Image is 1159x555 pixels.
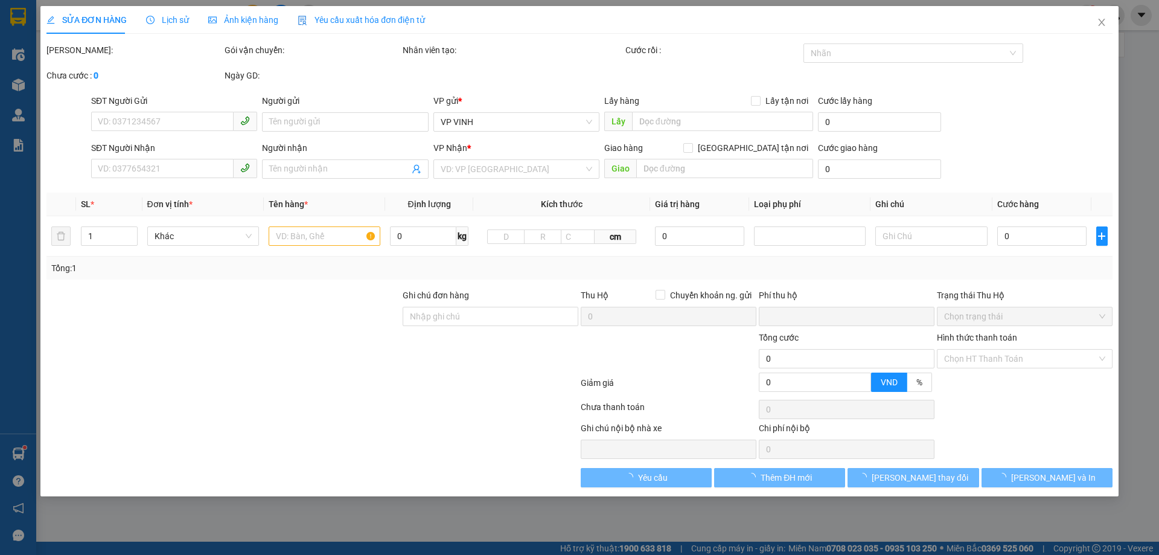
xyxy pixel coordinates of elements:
[818,159,941,179] input: Cước giao hàng
[581,468,712,487] button: Yêu cầu
[1097,18,1106,27] span: close
[1097,231,1107,241] span: plus
[541,199,583,209] span: Kích thước
[298,15,425,25] span: Yêu cầu xuất hóa đơn điện tử
[91,141,257,155] div: SĐT Người Nhận
[225,69,400,82] div: Ngày GD:
[875,226,987,246] input: Ghi Chú
[433,143,467,153] span: VP Nhận
[81,199,91,209] span: SL
[937,289,1113,302] div: Trạng thái Thu Hộ
[46,15,127,25] span: SỬA ĐƠN HÀNG
[937,333,1017,342] label: Hình thức thanh toán
[487,229,525,244] input: D
[636,159,813,178] input: Dọc đường
[693,141,813,155] span: [GEOGRAPHIC_DATA] tận nơi
[595,229,636,244] span: cm
[1085,6,1119,40] button: Close
[91,94,257,107] div: SĐT Người Gửi
[997,199,1039,209] span: Cước hàng
[407,199,450,209] span: Định lượng
[870,193,992,216] th: Ghi chú
[298,16,307,25] img: icon
[155,227,252,245] span: Khác
[240,163,250,173] span: phone
[714,468,845,487] button: Thêm ĐH mới
[51,226,71,246] button: delete
[848,468,979,487] button: [PERSON_NAME] thay đổi
[604,96,639,106] span: Lấy hàng
[604,143,643,153] span: Giao hàng
[818,143,878,153] label: Cước giao hàng
[94,71,98,80] b: 0
[146,16,155,24] span: clock-circle
[403,307,578,326] input: Ghi chú đơn hàng
[881,377,898,387] span: VND
[146,15,189,25] span: Lịch sử
[604,159,636,178] span: Giao
[759,289,934,307] div: Phí thu hộ
[749,193,870,216] th: Loại phụ phí
[982,468,1113,487] button: [PERSON_NAME] và In
[604,112,632,131] span: Lấy
[403,43,623,57] div: Nhân viên tạo:
[581,422,756,440] div: Ghi chú nội bộ nhà xe
[561,229,595,244] input: C
[225,43,400,57] div: Gói vận chuyển:
[46,16,55,24] span: edit
[524,229,561,244] input: R
[655,199,700,209] span: Giá trị hàng
[761,94,813,107] span: Lấy tận nơi
[818,96,872,106] label: Cước lấy hàng
[441,113,592,131] span: VP VINH
[46,43,222,57] div: [PERSON_NAME]:
[262,141,428,155] div: Người nhận
[632,112,813,131] input: Dọc đường
[1096,226,1108,246] button: plus
[51,261,447,275] div: Tổng: 1
[579,376,758,397] div: Giảm giá
[208,15,278,25] span: Ảnh kiện hàng
[579,400,758,422] div: Chưa thanh toán
[625,473,638,481] span: loading
[269,226,380,246] input: VD: Bàn, Ghế
[944,307,1105,326] span: Chọn trạng thái
[747,473,761,481] span: loading
[581,290,608,300] span: Thu Hộ
[858,473,872,481] span: loading
[759,333,799,342] span: Tổng cước
[638,471,668,484] span: Yêu cầu
[269,199,308,209] span: Tên hàng
[240,116,250,126] span: phone
[46,69,222,82] div: Chưa cước :
[208,16,217,24] span: picture
[759,422,934,440] div: Chi phí nội bộ
[262,94,428,107] div: Người gửi
[625,43,801,57] div: Cước rồi :
[433,94,599,107] div: VP gửi
[412,164,421,174] span: user-add
[1011,471,1096,484] span: [PERSON_NAME] và In
[761,471,812,484] span: Thêm ĐH mới
[872,471,968,484] span: [PERSON_NAME] thay đổi
[403,290,469,300] label: Ghi chú đơn hàng
[818,112,941,132] input: Cước lấy hàng
[998,473,1011,481] span: loading
[665,289,756,302] span: Chuyển khoản ng. gửi
[147,199,193,209] span: Đơn vị tính
[916,377,922,387] span: %
[456,226,468,246] span: kg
